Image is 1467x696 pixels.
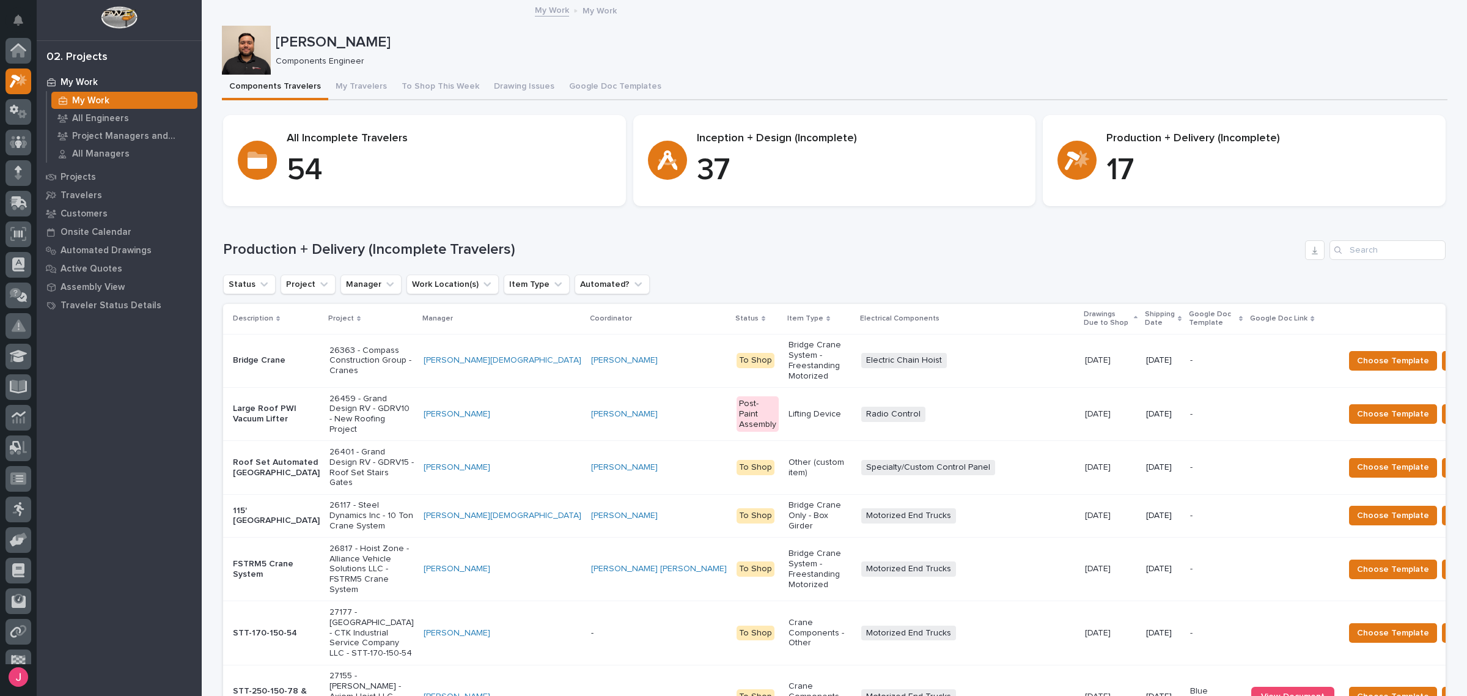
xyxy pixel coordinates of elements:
a: [PERSON_NAME] [424,409,490,420]
p: Manager [422,312,453,325]
p: [DATE] [1146,355,1180,366]
span: Motorized End Trucks [861,561,956,577]
p: - [1190,511,1241,521]
p: Drawings Due to Shop [1084,308,1131,330]
button: Status [223,275,276,294]
p: Bridge Crane [233,355,320,366]
p: 26817 - Hoist Zone - Alliance Vehicle Solutions LLC - FSTRM5 Crane System [329,544,414,595]
p: - [1190,628,1241,639]
a: Customers [37,204,202,223]
p: Inception + Design (Incomplete) [697,132,1021,146]
p: Google Doc Template [1189,308,1236,330]
input: Search [1329,240,1446,260]
p: Lifting Device [789,409,851,420]
a: Onsite Calendar [37,223,202,241]
img: Workspace Logo [101,6,137,29]
span: Choose Template [1357,626,1429,640]
span: Electric Chain Hoist [861,353,947,368]
button: Choose Template [1349,351,1437,371]
p: Production + Delivery (Incomplete) [1106,132,1431,146]
p: All Managers [72,149,130,160]
span: Choose Template [1357,508,1429,523]
button: Choose Template [1349,458,1437,478]
button: Notifications [6,7,31,33]
button: Automated? [575,275,650,294]
a: My Work [47,92,202,109]
p: 27177 - [GEOGRAPHIC_DATA] - CTK Industrial Service Company LLC - STT-170-150-54 [329,607,414,659]
p: STT-170-150-54 [233,628,320,639]
a: [PERSON_NAME] [424,564,490,574]
p: [DATE] [1146,564,1180,574]
button: To Shop This Week [394,75,487,100]
p: [DATE] [1085,508,1113,521]
a: Active Quotes [37,259,202,278]
a: Project Managers and Engineers [47,127,202,144]
p: All Incomplete Travelers [287,132,611,146]
span: Choose Template [1357,407,1429,421]
button: Drawing Issues [487,75,562,100]
span: Choose Template [1357,354,1429,368]
p: - [1190,462,1241,473]
p: Customers [61,209,108,220]
div: To Shop [737,626,774,641]
a: My Work [37,73,202,91]
p: Item Type [787,312,823,325]
p: [DATE] [1085,353,1113,366]
a: Automated Drawings [37,241,202,259]
button: Work Location(s) [406,275,499,294]
p: [PERSON_NAME] [276,34,1443,51]
div: To Shop [737,561,774,577]
div: 02. Projects [46,51,108,64]
a: [PERSON_NAME][DEMOGRAPHIC_DATA] [424,511,581,521]
h1: Production + Delivery (Incomplete Travelers) [223,241,1300,259]
span: Choose Template [1357,562,1429,577]
p: - [1190,564,1241,574]
p: [DATE] [1085,407,1113,420]
a: [PERSON_NAME] [424,462,490,473]
span: Motorized End Trucks [861,626,956,641]
button: Project [281,275,336,294]
a: All Engineers [47,109,202,127]
p: Bridge Crane Only - Box Girder [789,500,851,531]
a: Assembly View [37,278,202,296]
a: All Managers [47,145,202,162]
a: My Work [535,2,569,17]
p: Bridge Crane System - Freestanding Motorized [789,549,851,590]
p: Assembly View [61,282,125,293]
a: [PERSON_NAME] [591,462,658,473]
p: My Work [61,77,98,88]
p: Description [233,312,273,325]
p: Crane Components - Other [789,618,851,648]
a: [PERSON_NAME] [591,511,658,521]
p: Project [328,312,354,325]
button: users-avatar [6,664,31,690]
p: Roof Set Automated [GEOGRAPHIC_DATA] [233,457,320,478]
div: To Shop [737,460,774,475]
p: 37 [697,152,1021,189]
p: Components Engineer [276,56,1438,67]
button: Manager [340,275,402,294]
p: [DATE] [1146,511,1180,521]
p: [DATE] [1085,626,1113,639]
p: All Engineers [72,113,129,124]
div: To Shop [737,353,774,368]
p: Google Doc Link [1250,312,1307,325]
button: Choose Template [1349,404,1437,424]
p: Traveler Status Details [61,300,161,311]
span: Specialty/Custom Control Panel [861,460,995,475]
button: Google Doc Templates [562,75,669,100]
p: Coordinator [590,312,632,325]
a: Projects [37,168,202,186]
p: Automated Drawings [61,245,152,256]
p: [DATE] [1085,460,1113,473]
div: Notifications [15,15,31,34]
button: My Travelers [328,75,394,100]
p: [DATE] [1085,561,1113,574]
p: FSTRM5 Crane System [233,559,320,580]
p: 26363 - Compass Construction Group - Cranes [329,346,414,376]
button: Choose Template [1349,560,1437,579]
p: Large Roof PWI Vacuum Lifter [233,404,320,424]
div: Post-Paint Assembly [737,396,779,432]
button: Choose Template [1349,623,1437,643]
